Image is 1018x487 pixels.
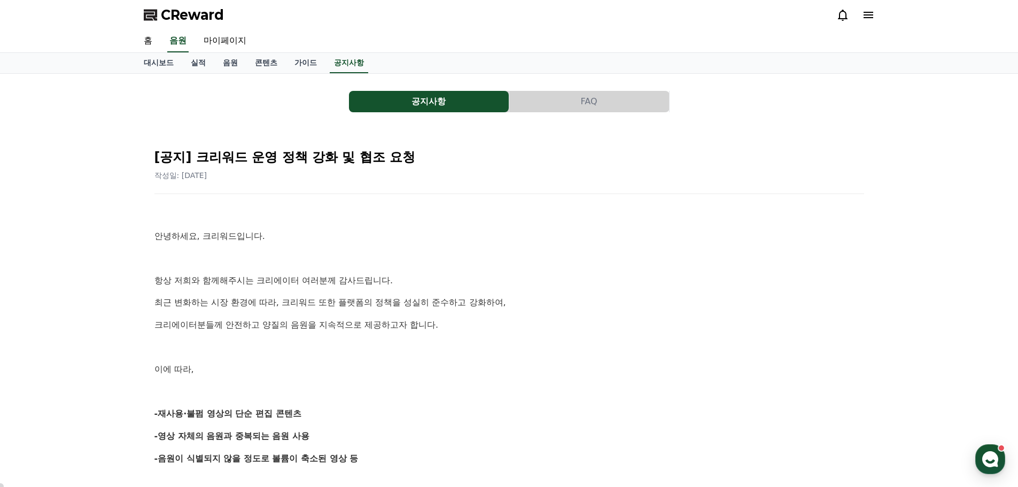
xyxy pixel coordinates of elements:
[182,53,214,73] a: 실적
[246,53,286,73] a: 콘텐츠
[154,171,207,180] span: 작성일: [DATE]
[154,431,310,441] strong: -영상 자체의 음원과 중복되는 음원 사용
[214,53,246,73] a: 음원
[135,53,182,73] a: 대시보드
[135,30,161,52] a: 홈
[154,408,301,419] strong: -재사용·불펌 영상의 단순 편집 콘텐츠
[154,149,864,166] h2: [공지] 크리워드 운영 정책 강화 및 협조 요청
[286,53,325,73] a: 가이드
[154,296,864,310] p: 최근 변화하는 시장 환경에 따라, 크리워드 또한 플랫폼의 정책을 성실히 준수하고 강화하여,
[167,30,189,52] a: 음원
[509,91,669,112] button: FAQ
[154,274,864,288] p: 항상 저희와 함께해주시는 크리에이터 여러분께 감사드립니다.
[34,355,40,364] span: 홈
[154,453,359,463] strong: -음원이 식별되지 않을 정도로 볼륨이 축소된 영상 등
[98,355,111,364] span: 대화
[349,91,509,112] button: 공지사항
[161,6,224,24] span: CReward
[330,53,368,73] a: 공지사항
[349,91,509,112] a: 공지사항
[144,6,224,24] a: CReward
[195,30,255,52] a: 마이페이지
[71,339,138,366] a: 대화
[3,339,71,366] a: 홈
[154,229,864,243] p: 안녕하세요, 크리워드입니다.
[154,362,864,376] p: 이에 따라,
[154,318,864,332] p: 크리에이터분들께 안전하고 양질의 음원을 지속적으로 제공하고자 합니다.
[165,355,178,364] span: 설정
[138,339,205,366] a: 설정
[509,91,670,112] a: FAQ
